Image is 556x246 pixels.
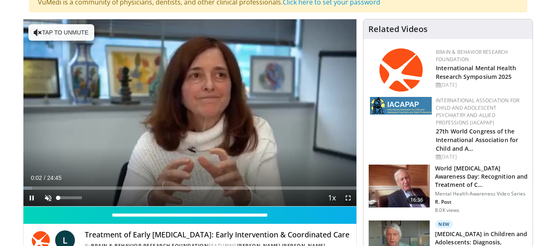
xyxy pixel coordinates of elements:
[40,190,56,206] button: Unmute
[436,48,508,63] a: Brain & Behavior Research Foundation
[44,175,46,181] span: /
[323,190,340,206] button: Playback Rate
[368,164,528,214] a: 16:36 World [MEDICAL_DATA] Awareness Day: Recognition and Treatment of C… Mental Health Awareness...
[436,64,516,80] a: International Mental Health Research Symposium 2025
[340,190,356,206] button: Fullscreen
[23,190,40,206] button: Pause
[368,24,428,34] h4: Related Videos
[379,48,423,92] img: 6bc95fc0-882d-4061-9ebb-ce70b98f0866.png.150x105_q85_autocrop_double_scale_upscale_version-0.2.png
[370,97,432,115] img: 2a9917ce-aac2-4f82-acde-720e532d7410.png.150x105_q85_autocrop_double_scale_upscale_version-0.2.png
[31,175,42,181] span: 0:02
[435,191,528,197] p: Mental Health Awareness Video Series
[369,165,430,207] img: dad9b3bb-f8af-4dab-abc0-c3e0a61b252e.150x105_q85_crop-smart_upscale.jpg
[47,175,61,181] span: 24:45
[436,153,526,161] div: [DATE]
[435,220,453,228] p: New
[85,230,350,239] h4: Treatment of Early [MEDICAL_DATA]: Early Intervention & Coordinated Care
[435,207,459,214] p: 8.0K views
[435,164,528,189] h3: World [MEDICAL_DATA] Awareness Day: Recognition and Treatment of C…
[436,97,519,126] a: International Association for Child and Adolescent Psychiatry and Allied Professions (IACAPAP)
[435,199,528,205] p: R. Post
[23,186,357,190] div: Progress Bar
[436,81,526,89] div: [DATE]
[23,19,357,207] video-js: Video Player
[58,196,82,199] div: Volume Level
[436,127,518,152] a: 27th World Congress of the International Association for Child and A…
[28,24,94,41] button: Tap to unmute
[407,196,427,204] span: 16:36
